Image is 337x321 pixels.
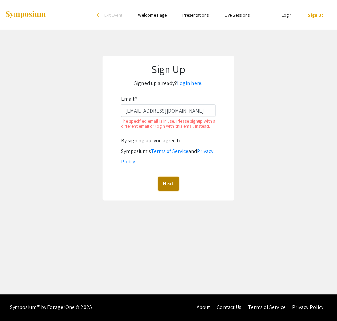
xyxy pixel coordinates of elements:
a: Sign Up [308,12,324,18]
img: Symposium by ForagerOne [5,10,46,19]
p: The specified email is in use. Please signup with a different email or login with this email inst... [121,117,216,129]
iframe: Chat [5,291,28,316]
a: Welcome Page [138,12,167,18]
a: Terms of Service [248,304,286,311]
a: Presentations [182,12,209,18]
a: Terms of Service [151,148,189,155]
div: arrow_back_ios [97,13,101,17]
a: Login here. [177,80,202,87]
button: Next [158,177,179,191]
div: By signing up, you agree to Symposium’s and . [121,135,216,167]
a: Privacy Policy [121,148,214,165]
a: Contact Us [217,304,242,311]
a: Login [282,12,292,18]
div: Symposium™ by ForagerOne © 2025 [10,295,92,321]
p: Signed up already? [109,78,228,89]
span: Exit Event [104,12,122,18]
a: Privacy Policy [292,304,324,311]
a: Live Sessions [225,12,250,18]
h1: Sign Up [109,63,228,75]
label: Email: [121,94,138,104]
a: About [197,304,210,311]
